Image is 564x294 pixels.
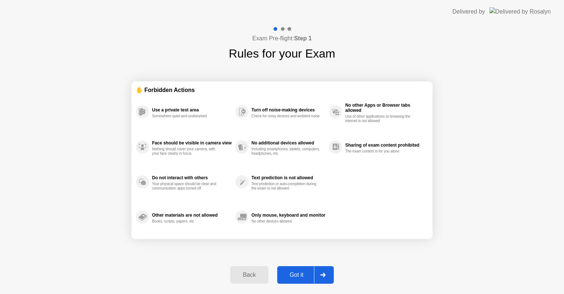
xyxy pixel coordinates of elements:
div: The exam content is for you alone [345,149,415,154]
img: Delivered by Rosalyn [489,7,551,16]
div: Use a private test area [152,107,232,113]
div: No additional devices allowed [252,140,325,146]
div: Back [232,272,266,278]
div: No other devices allowed [252,219,321,224]
button: Back [230,266,268,284]
div: Your physical space should be clear and communication apps turned off [152,182,221,191]
div: Do not interact with others [152,175,232,180]
b: Step 1 [294,35,312,41]
h4: Exam Pre-flight: [252,34,312,43]
div: Sharing of exam content prohibited [345,143,424,148]
div: Nothing should cover your camera, with your face clearly in focus [152,147,221,156]
div: No other Apps or Browser tabs allowed [345,103,424,113]
div: Text prediction or auto-completion during the exam is not allowed [252,182,321,191]
div: Use of other applications or browsing the internet is not allowed [345,114,415,123]
div: Including smartphones, tablets, computers, headphones, etc. [252,147,321,156]
div: Somewhere quiet and undisturbed [152,114,221,118]
div: Delivered by [452,7,485,16]
div: Text prediction is not allowed [252,175,325,180]
div: Books, scripts, papers, etc [152,219,221,224]
button: Got it [277,266,334,284]
div: Turn off noise-making devices [252,107,325,113]
div: Check for noisy devices and ambient noise [252,114,321,118]
div: Other materials are not allowed [152,213,232,218]
div: ✋ Forbidden Actions [136,86,428,94]
div: Face should be visible in camera view [152,140,232,146]
div: Only mouse, keyboard and monitor [252,213,325,218]
h1: Rules for your Exam [229,45,335,62]
div: Got it [279,272,314,278]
